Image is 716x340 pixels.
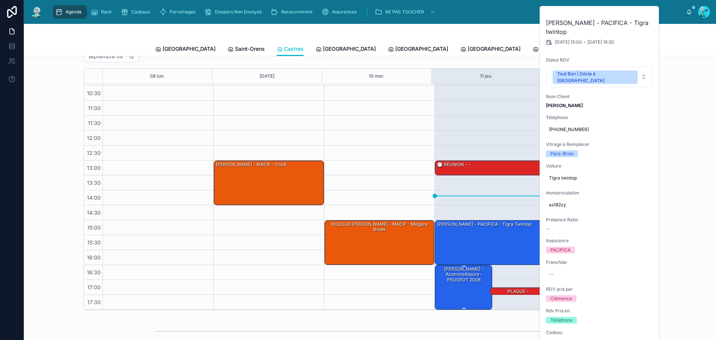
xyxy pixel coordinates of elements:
[215,9,262,15] span: Dossiers Non Envoyés
[490,288,545,295] div: PLAQUE - [PERSON_NAME] - DIRECT ASSURANCE - Skoda octavia
[546,115,653,121] span: Téléphone
[460,42,521,57] a: [GEOGRAPHIC_DATA]
[436,266,492,283] div: [PERSON_NAME] - AcommeAssure - PEUGEOT 2008
[85,135,103,141] span: 12:00
[155,42,216,57] a: [GEOGRAPHIC_DATA]
[85,284,103,290] span: 17:00
[385,9,424,15] span: NE PAS TOUCHER
[549,127,650,132] span: [PHONE_NUMBER]
[332,9,357,15] span: Assurances
[388,42,448,57] a: [GEOGRAPHIC_DATA]
[533,42,593,57] a: [GEOGRAPHIC_DATA]
[85,165,103,171] span: 13:00
[170,9,195,15] span: Parrainages
[373,5,439,19] a: NE PAS TOUCHER
[546,94,653,100] span: Nom Client
[86,105,103,111] span: 11:00
[546,57,653,63] span: Statut RDV
[85,239,103,246] span: 15:30
[150,69,165,84] button: 08 lun.
[85,194,103,201] span: 14:00
[66,9,82,15] span: Agenda
[557,71,633,84] div: Tout Bon | Décla à [GEOGRAPHIC_DATA]
[30,6,43,18] img: App logo
[468,45,521,53] span: [GEOGRAPHIC_DATA]
[235,45,265,53] span: Saint-Orens
[323,45,376,53] span: [GEOGRAPHIC_DATA]
[549,271,553,277] div: --
[369,69,384,84] button: 10 mer.
[546,163,653,169] span: Voiture
[163,45,216,53] span: [GEOGRAPHIC_DATA]
[227,42,265,57] a: Saint-Orens
[550,317,572,324] div: Téléphone
[85,224,103,231] span: 15:00
[435,221,545,265] div: [PERSON_NAME] - PACIFICA - Tigra twintop
[214,161,324,205] div: [PERSON_NAME] - MACIF - Clio4
[260,69,274,84] button: [DATE]
[546,286,653,292] span: RDV pris par
[202,5,267,19] a: Dossiers Non Envoyés
[281,9,313,15] span: Recouvrement
[85,90,103,96] span: 10:30
[550,150,574,157] div: Pare-Brise
[49,4,686,20] div: scrollable content
[277,42,304,56] a: Castres
[215,161,287,168] div: [PERSON_NAME] - MACIF - Clio4
[546,226,550,232] span: --
[88,5,117,19] a: Rack
[549,175,650,181] span: Tigra twintop
[315,42,376,57] a: [GEOGRAPHIC_DATA]
[436,161,471,168] div: 🕒 RÉUNION - -
[546,66,653,87] button: Select Button
[85,299,103,305] span: 17:30
[325,221,434,265] div: HOUGUE [PERSON_NAME] - MACIF - Mégane break
[85,180,103,186] span: 13:30
[584,39,586,45] span: -
[549,202,650,208] span: as182zy
[436,221,532,228] div: [PERSON_NAME] - PACIFICA - Tigra twintop
[131,9,150,15] span: Cadeaux
[550,295,572,302] div: Clémence
[546,238,653,244] span: Assurance
[546,141,653,147] span: Vitrage à Remplacer
[587,39,614,45] span: [DATE] 16:30
[284,45,304,53] span: Castres
[546,103,583,108] strong: [PERSON_NAME]
[53,5,87,19] a: Agenda
[492,288,544,311] div: PLAQUE - [PERSON_NAME] - DIRECT ASSURANCE - Skoda octavia
[435,161,545,175] div: 🕒 RÉUNION - -
[555,39,582,45] span: [DATE] 15:00
[85,254,103,261] span: 16:00
[85,269,103,275] span: 16:30
[88,53,134,60] h2: septembre 08 – 12
[546,190,653,196] span: Immatriculation
[86,120,103,126] span: 11:30
[435,265,492,309] div: [PERSON_NAME] - AcommeAssure - PEUGEOT 2008
[119,5,156,19] a: Cadeaux
[546,308,653,314] span: Rdv Pris en
[85,150,103,156] span: 12:30
[85,209,103,216] span: 14:30
[326,221,434,233] div: HOUGUE [PERSON_NAME] - MACIF - Mégane break
[550,247,571,253] div: PACIFICA
[319,5,362,19] a: Assurances
[546,259,653,265] span: Franchise
[546,217,653,223] span: Présence Ratio
[395,45,448,53] span: [GEOGRAPHIC_DATA]
[480,69,493,84] button: 11 jeu.
[157,5,201,19] a: Parrainages
[546,330,653,336] span: Cadeau
[268,5,318,19] a: Recouvrement
[101,9,112,15] span: Rack
[546,18,653,36] h2: [PERSON_NAME] - PACIFICA - Tigra twintop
